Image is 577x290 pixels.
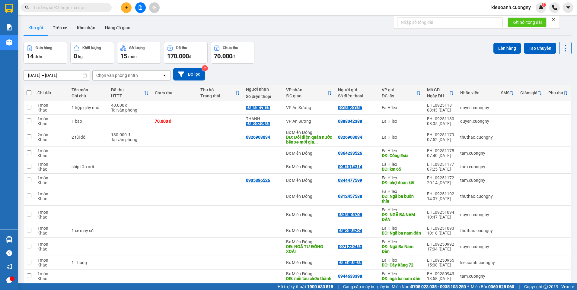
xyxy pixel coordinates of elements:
[72,260,105,265] div: 1 Thùng
[37,215,65,219] div: Khác
[6,39,12,46] img: warehouse-icon
[382,189,421,194] div: Ea H`leo
[152,5,156,10] span: aim
[314,140,318,144] span: ...
[111,87,144,92] div: Đã thu
[382,258,421,263] div: Ea H`leo
[460,151,495,156] div: tam.cuongny
[460,260,495,265] div: kieuoanh.cuongny
[551,17,556,22] span: close
[427,231,454,235] div: 10:18 [DATE]
[286,228,332,233] div: Bx Miền Đông
[427,263,454,267] div: 15:08 [DATE]
[460,194,495,199] div: thuthao.cuongny
[96,72,138,78] div: Chọn văn phòng nhận
[173,68,205,80] button: Bộ lọc
[307,284,333,289] strong: 1900 633 818
[111,103,149,108] div: 40.000 đ
[338,212,362,217] div: 0835505705
[379,85,424,101] th: Toggle SortBy
[382,162,421,167] div: Ea H`leo
[382,105,421,110] div: Ea H`leo
[37,148,65,153] div: 1 món
[72,164,105,169] div: ship tận nơi
[542,3,546,7] sup: 1
[37,167,65,172] div: Khác
[338,228,362,233] div: 0869384294
[427,116,454,121] div: EHL09251180
[427,167,454,172] div: 07:25 [DATE]
[155,119,194,124] div: 70.000 đ
[189,54,191,59] span: đ
[37,180,65,185] div: Khác
[382,271,421,276] div: Ea H`leo
[427,137,454,142] div: 07:52 [DATE]
[427,175,454,180] div: EHL09251172
[72,228,105,233] div: 1 xe máy số
[460,90,495,95] div: Nhân viên
[493,43,521,54] button: Lên hàng
[382,153,421,158] div: DĐ: Cổng Esia
[37,175,65,180] div: 1 món
[427,162,454,167] div: EHL09251177
[460,228,495,233] div: thuthao.cuongny
[338,93,376,98] div: Số điện thoại
[214,52,232,60] span: 70.000
[36,46,52,50] div: Đơn hàng
[427,191,454,196] div: EHL09251102
[427,103,454,108] div: EHL09251181
[176,46,187,50] div: Đã thu
[37,276,65,281] div: Khác
[72,20,100,35] button: Kho nhận
[460,212,495,217] div: quyen.cuongny
[338,283,339,290] span: |
[286,194,332,199] div: Bx Miền Đông
[508,17,547,27] button: Kết nối tổng đài
[512,19,542,26] span: Kết nối tổng đài
[424,85,457,101] th: Toggle SortBy
[552,5,557,10] img: phone-icon
[460,105,495,110] div: quyen.cuongny
[72,105,105,110] div: 1 hộp giấy nhỏ
[488,284,514,289] strong: 0369 525 060
[543,3,545,7] span: 1
[120,52,127,60] span: 15
[286,151,332,156] div: Bx Miền Đông
[138,5,142,10] span: file-add
[427,226,454,231] div: EHL09251093
[246,87,280,92] div: Người nhận
[427,132,454,137] div: EHL09251179
[498,85,517,101] th: Toggle SortBy
[117,42,161,64] button: Số lượng15món
[338,244,362,249] div: 0971229443
[343,283,390,290] span: Cung cấp máy in - giấy in:
[411,284,466,289] strong: 0708 023 035 - 0935 103 250
[566,5,571,10] span: caret-down
[427,215,454,219] div: 10:47 [DATE]
[197,85,243,101] th: Toggle SortBy
[128,54,137,59] span: món
[427,247,454,251] div: 17:04 [DATE]
[338,260,362,265] div: 0382488089
[548,90,563,95] div: Phụ thu
[35,54,42,59] span: đơn
[37,242,65,247] div: 1 món
[283,85,335,101] th: Toggle SortBy
[155,90,194,95] div: Chưa thu
[286,130,332,135] div: Bx Miền Đông
[382,180,421,185] div: DĐ: chợ đoàn kết
[246,121,270,126] div: 0889929989
[121,2,132,13] button: plus
[524,43,556,54] button: Tạo Chuyến
[382,135,421,140] div: Ea H`leo
[427,196,454,201] div: 14:07 [DATE]
[135,2,146,13] button: file-add
[382,148,421,153] div: Ea H`leo
[232,54,235,59] span: đ
[460,274,495,279] div: tam.cuongny
[246,94,280,99] div: Số điện thoại
[286,276,332,281] div: DĐ: mũi tàu chơn thành
[82,46,101,50] div: Khối lượng
[33,4,104,11] input: Tìm tên, số ĐT hoặc mã đơn
[37,191,65,196] div: 1 món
